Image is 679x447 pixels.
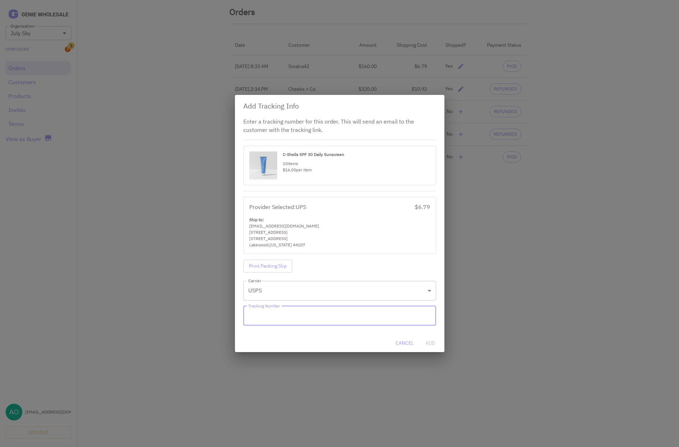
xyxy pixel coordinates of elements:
button: Print Packing Slip [243,260,292,273]
div: $6.79 [415,203,430,211]
p: Enter a tracking number for this order. This will send an email to the customer with the tracking... [243,117,436,134]
label: Carrier [248,278,261,284]
div: USPS [243,281,436,300]
div: 10 items [283,161,344,167]
div: $16.00 per item [283,167,344,173]
div: [STREET_ADDRESS] [249,236,430,242]
div: Ship to: [249,217,430,223]
div: [EMAIL_ADDRESS][DOMAIN_NAME] [249,223,430,229]
label: Tracking Number [248,303,280,309]
h2: Add Tracking Info [235,95,444,117]
div: C-Shells SPF 30 Daily Sunscreen [283,151,344,158]
div: Provider Selected: UPS [249,203,306,211]
img: Product [249,151,277,179]
button: Cancel [393,337,416,350]
div: Lakewood , [US_STATE] 44107 [249,242,430,248]
div: [STREET_ADDRESS] [249,229,430,236]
